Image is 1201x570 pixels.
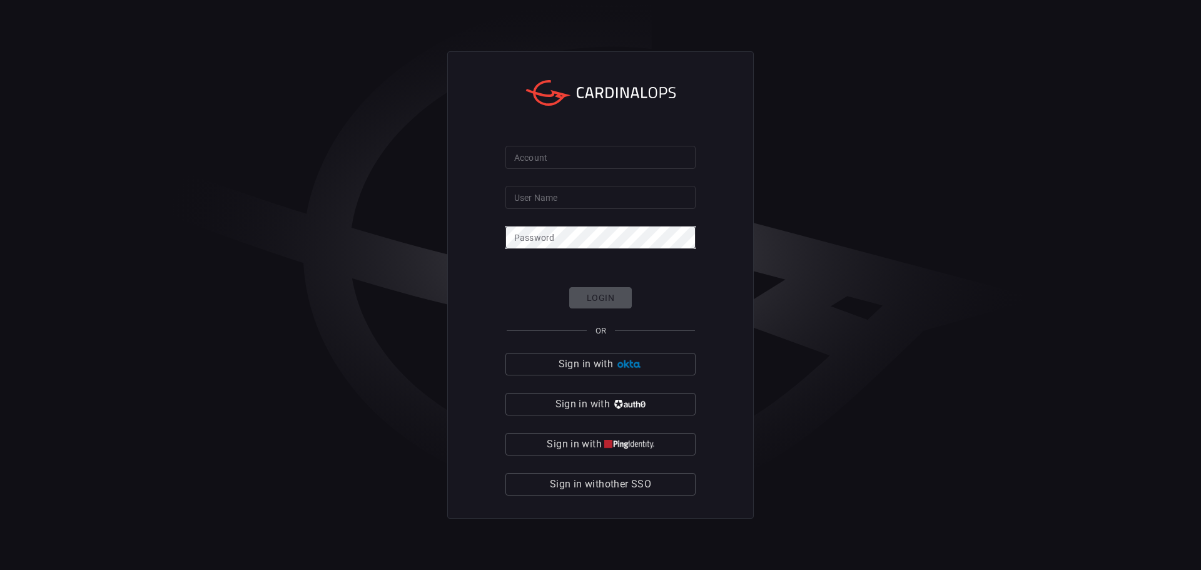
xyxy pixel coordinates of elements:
span: Sign in with [559,355,613,373]
span: Sign in with [555,395,610,413]
span: Sign in with [547,435,601,453]
img: quu4iresuhQAAAABJRU5ErkJggg== [604,440,654,449]
input: Type your user name [505,186,696,209]
button: Sign in withother SSO [505,473,696,496]
button: Sign in with [505,353,696,375]
button: Sign in with [505,433,696,455]
button: Sign in with [505,393,696,415]
input: Type your account [505,146,696,169]
img: Ad5vKXme8s1CQAAAABJRU5ErkJggg== [616,360,642,369]
img: vP8Hhh4KuCH8AavWKdZY7RZgAAAAASUVORK5CYII= [612,400,646,409]
span: Sign in with other SSO [550,476,651,493]
span: OR [595,326,606,335]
